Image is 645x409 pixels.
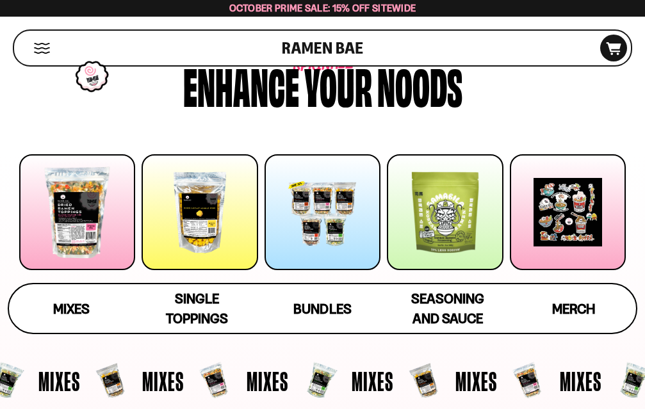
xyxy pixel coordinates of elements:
[38,367,80,394] span: Mixes
[53,301,90,317] span: Mixes
[293,301,351,317] span: Bundles
[229,2,416,14] span: October Prime Sale: 15% off Sitewide
[33,43,51,54] button: Mobile Menu Trigger
[142,367,184,394] span: Mixes
[510,284,636,333] a: Merch
[135,284,260,333] a: Single Toppings
[377,63,462,108] div: noods
[166,291,228,326] span: Single Toppings
[304,63,372,108] div: your
[247,367,288,394] span: Mixes
[455,367,497,394] span: Mixes
[260,284,386,333] a: Bundles
[385,284,510,333] a: Seasoning and Sauce
[560,367,601,394] span: Mixes
[352,367,393,394] span: Mixes
[183,63,299,108] div: Enhance
[9,284,135,333] a: Mixes
[411,291,484,326] span: Seasoning and Sauce
[552,301,595,317] span: Merch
